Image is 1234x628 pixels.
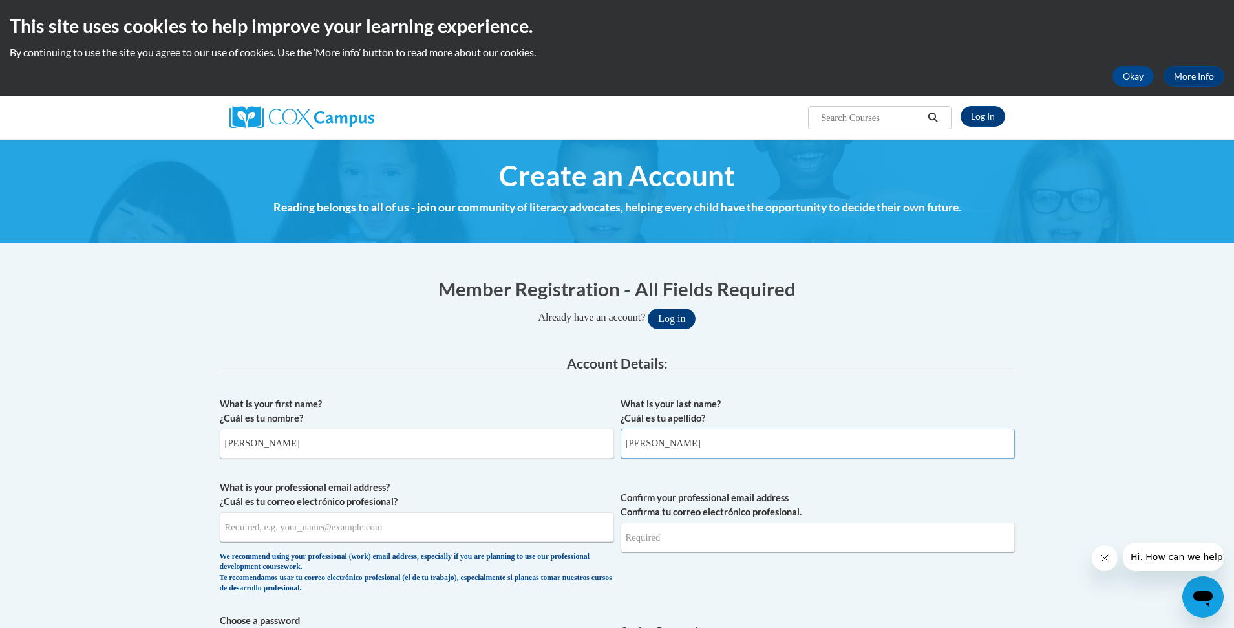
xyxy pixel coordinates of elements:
img: Cox Campus [229,106,374,129]
button: Search [923,110,942,125]
h2: This site uses cookies to help improve your learning experience. [10,13,1224,39]
iframe: Message from company [1123,543,1224,571]
input: Required [621,523,1015,552]
span: Create an Account [499,158,735,193]
h4: Reading belongs to all of us - join our community of literacy advocates, helping every child have... [220,199,1015,216]
span: Already have an account? [538,312,646,323]
input: Search Courses [820,110,923,125]
span: Account Details: [567,355,668,371]
label: What is your professional email address? ¿Cuál es tu correo electrónico profesional? [220,481,614,509]
iframe: Button to launch messaging window [1182,576,1224,618]
label: What is your last name? ¿Cuál es tu apellido? [621,397,1015,426]
a: More Info [1164,66,1224,87]
input: Metadata input [220,429,614,459]
label: Confirm your professional email address Confirma tu correo electrónico profesional. [621,491,1015,519]
span: Hi. How can we help? [8,9,105,19]
input: Metadata input [220,512,614,542]
h1: Member Registration - All Fields Required [220,276,1015,302]
button: Log in [648,309,696,329]
p: By continuing to use the site you agree to our use of cookies. Use the ‘More info’ button to read... [10,45,1224,60]
iframe: Close message [1092,545,1118,571]
label: What is your first name? ¿Cuál es tu nombre? [220,397,614,426]
a: Log In [961,106,1005,127]
div: We recommend using your professional (work) email address, especially if you are planning to use ... [220,552,614,594]
button: Okay [1112,66,1154,87]
input: Metadata input [621,429,1015,459]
